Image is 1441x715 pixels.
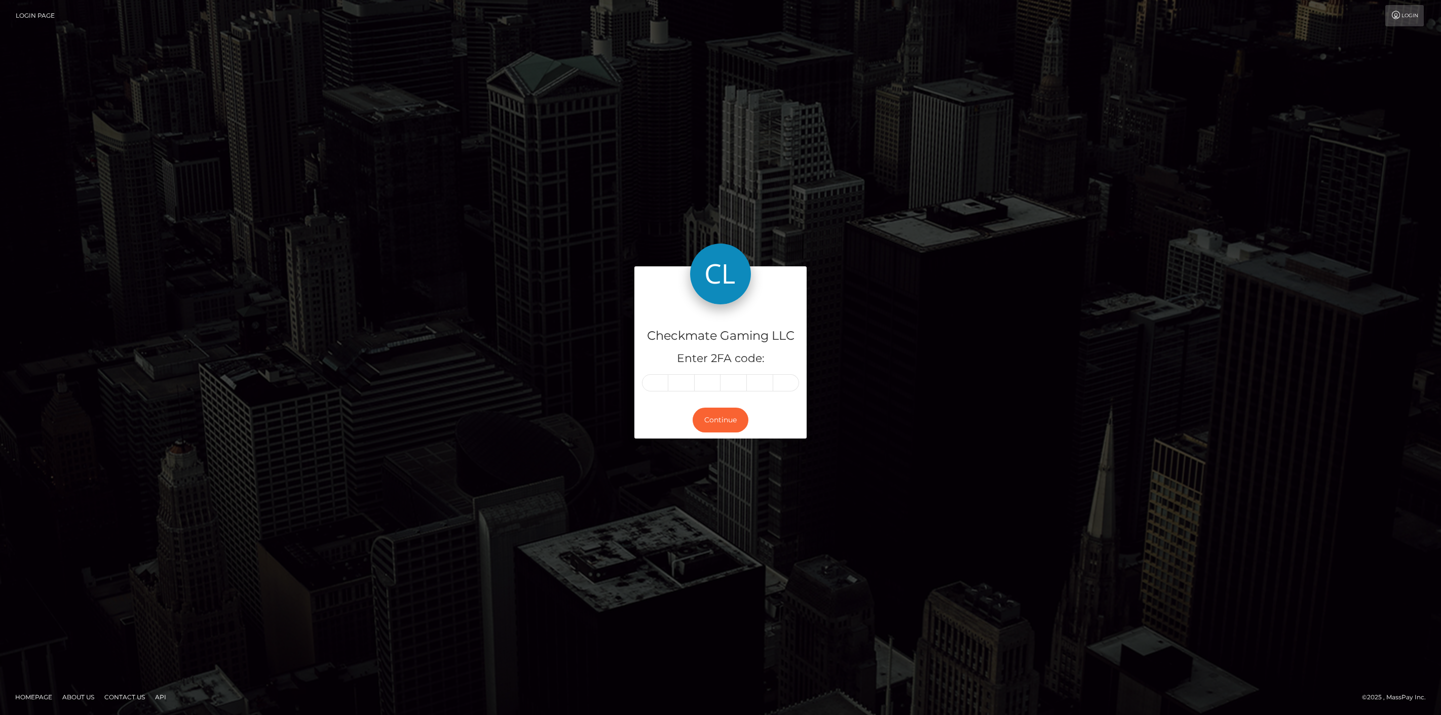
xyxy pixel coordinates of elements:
a: About Us [58,689,98,705]
h5: Enter 2FA code: [642,351,799,367]
a: API [151,689,170,705]
button: Continue [693,408,748,432]
img: Checkmate Gaming LLC [690,244,751,304]
h4: Checkmate Gaming LLC [642,327,799,345]
div: © 2025 , MassPay Inc. [1362,692,1433,703]
a: Homepage [11,689,56,705]
a: Login Page [16,5,55,26]
a: Contact Us [100,689,149,705]
a: Login [1385,5,1424,26]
